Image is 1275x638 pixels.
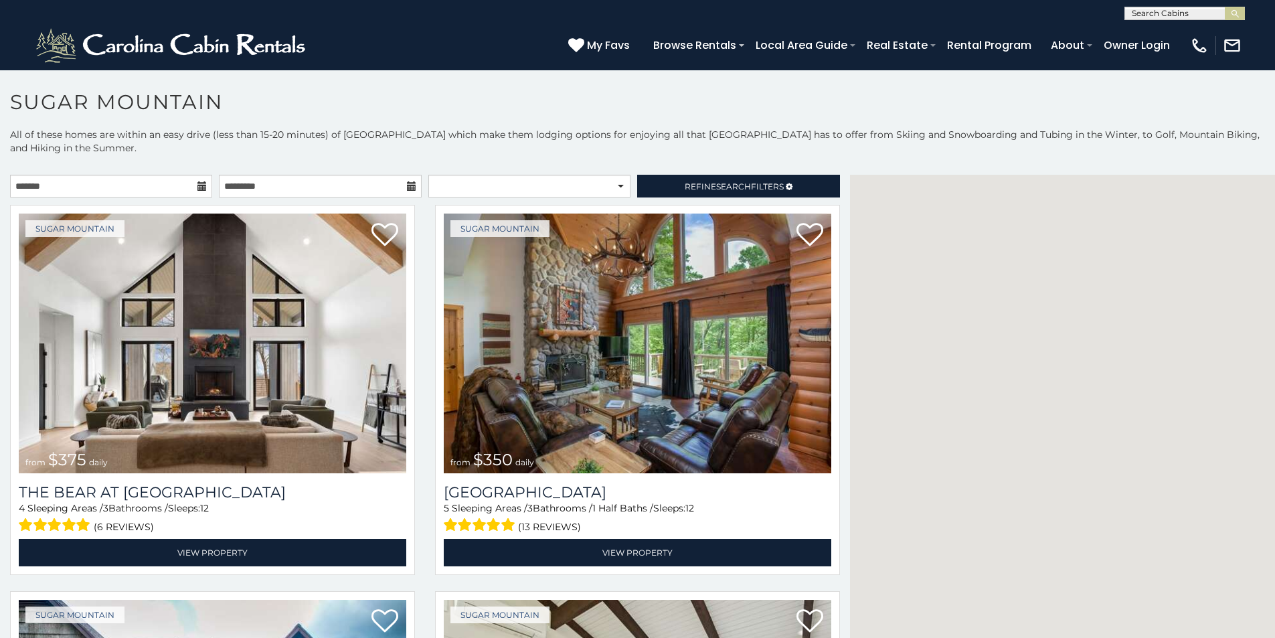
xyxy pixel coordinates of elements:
span: Refine Filters [685,181,784,191]
a: Owner Login [1097,33,1177,57]
span: Search [716,181,751,191]
a: Real Estate [860,33,934,57]
img: The Bear At Sugar Mountain [19,214,406,473]
span: $375 [48,450,86,469]
a: RefineSearchFilters [637,175,839,197]
span: 12 [685,502,694,514]
a: Rental Program [940,33,1038,57]
a: The Bear At Sugar Mountain from $375 daily [19,214,406,473]
span: from [450,457,471,467]
a: Add to favorites [796,608,823,636]
div: Sleeping Areas / Bathrooms / Sleeps: [444,501,831,536]
a: About [1044,33,1091,57]
span: 3 [527,502,533,514]
a: View Property [19,539,406,566]
img: phone-regular-white.png [1190,36,1209,55]
a: Add to favorites [371,222,398,250]
span: 12 [200,502,209,514]
span: (6 reviews) [94,518,154,536]
span: 1 Half Baths / [592,502,653,514]
div: Sleeping Areas / Bathrooms / Sleeps: [19,501,406,536]
img: White-1-2.png [33,25,311,66]
span: (13 reviews) [518,518,581,536]
a: Sugar Mountain [450,607,549,623]
a: My Favs [568,37,633,54]
a: The Bear At [GEOGRAPHIC_DATA] [19,483,406,501]
a: Add to favorites [796,222,823,250]
span: 4 [19,502,25,514]
a: Sugar Mountain [25,607,124,623]
span: $350 [473,450,513,469]
h3: The Bear At Sugar Mountain [19,483,406,501]
a: Add to favorites [371,608,398,636]
span: from [25,457,46,467]
a: [GEOGRAPHIC_DATA] [444,483,831,501]
span: daily [515,457,534,467]
a: Sugar Mountain [25,220,124,237]
a: Sugar Mountain [450,220,549,237]
span: 5 [444,502,449,514]
span: My Favs [587,37,630,54]
a: Browse Rentals [647,33,743,57]
a: Local Area Guide [749,33,854,57]
img: mail-regular-white.png [1223,36,1242,55]
a: View Property [444,539,831,566]
span: 3 [103,502,108,514]
img: Grouse Moor Lodge [444,214,831,473]
span: daily [89,457,108,467]
a: Grouse Moor Lodge from $350 daily [444,214,831,473]
h3: Grouse Moor Lodge [444,483,831,501]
